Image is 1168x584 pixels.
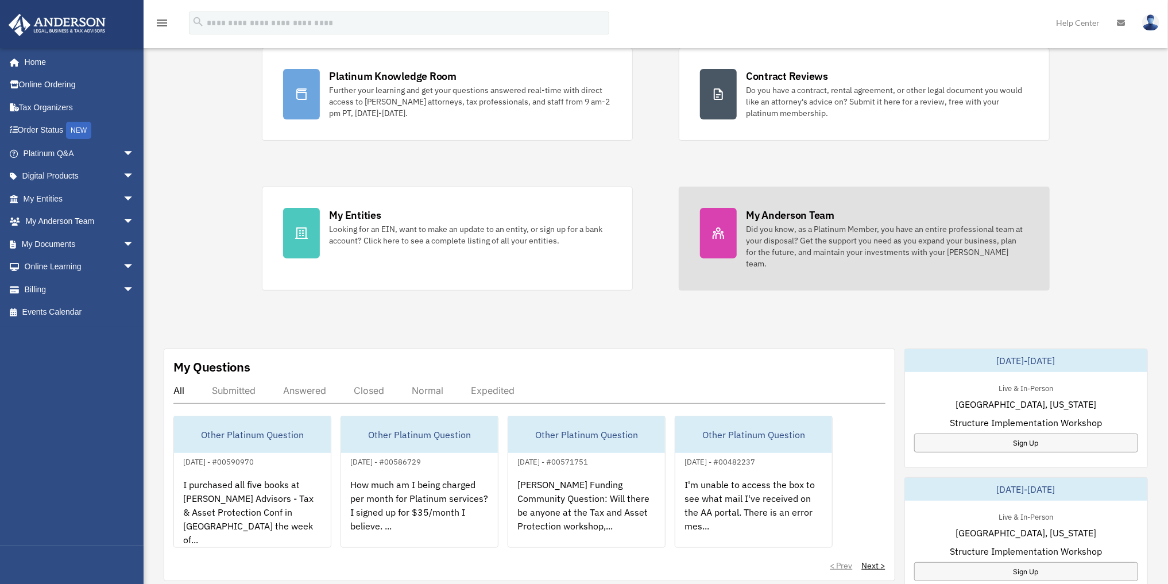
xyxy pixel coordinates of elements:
[675,416,832,453] div: Other Platinum Question
[746,208,834,222] div: My Anderson Team
[862,560,885,571] a: Next >
[123,256,146,279] span: arrow_drop_down
[354,385,384,396] div: Closed
[329,84,612,119] div: Further your learning and get your questions answered real-time with direct access to [PERSON_NAM...
[956,397,1096,411] span: [GEOGRAPHIC_DATA], [US_STATE]
[989,381,1062,393] div: Live & In-Person
[8,74,152,96] a: Online Ordering
[8,210,152,233] a: My Anderson Teamarrow_drop_down
[989,510,1062,522] div: Live & In-Person
[679,187,1050,291] a: My Anderson Team Did you know, as a Platinum Member, you have an entire professional team at your...
[508,416,666,548] a: Other Platinum Question[DATE] - #00571751[PERSON_NAME] Funding Community Question: Will there be ...
[174,416,331,453] div: Other Platinum Question
[1142,14,1159,31] img: User Pic
[341,469,498,558] div: How much am I being charged per month for Platinum services? I signed up for $35/month I believe....
[329,208,381,222] div: My Entities
[173,416,331,548] a: Other Platinum Question[DATE] - #00590970I purchased all five books at [PERSON_NAME] Advisors - T...
[471,385,515,396] div: Expedited
[950,544,1102,558] span: Structure Implementation Workshop
[174,455,263,467] div: [DATE] - #00590970
[950,416,1102,430] span: Structure Implementation Workshop
[123,278,146,301] span: arrow_drop_down
[8,51,146,74] a: Home
[341,416,498,548] a: Other Platinum Question[DATE] - #00586729How much am I being charged per month for Platinum servi...
[914,562,1139,581] a: Sign Up
[262,48,633,141] a: Platinum Knowledge Room Further your learning and get your questions answered real-time with dire...
[173,358,250,376] div: My Questions
[66,122,91,139] div: NEW
[905,478,1148,501] div: [DATE]-[DATE]
[675,416,833,548] a: Other Platinum Question[DATE] - #00482237I'm unable to access the box to see what mail I've recei...
[123,233,146,256] span: arrow_drop_down
[341,416,498,453] div: Other Platinum Question
[123,142,146,165] span: arrow_drop_down
[8,256,152,279] a: Online Learningarrow_drop_down
[174,469,331,558] div: I purchased all five books at [PERSON_NAME] Advisors - Tax & Asset Protection Conf in [GEOGRAPHIC...
[8,278,152,301] a: Billingarrow_drop_down
[173,385,184,396] div: All
[212,385,256,396] div: Submitted
[746,223,1028,269] div: Did you know, as a Platinum Member, you have an entire professional team at your disposal? Get th...
[914,434,1139,452] a: Sign Up
[746,84,1028,119] div: Do you have a contract, rental agreement, or other legal document you would like an attorney's ad...
[956,526,1096,540] span: [GEOGRAPHIC_DATA], [US_STATE]
[123,210,146,234] span: arrow_drop_down
[8,96,152,119] a: Tax Organizers
[329,223,612,246] div: Looking for an EIN, want to make an update to an entity, or sign up for a bank account? Click her...
[8,119,152,142] a: Order StatusNEW
[8,233,152,256] a: My Documentsarrow_drop_down
[905,349,1148,372] div: [DATE]-[DATE]
[262,187,633,291] a: My Entities Looking for an EIN, want to make an update to an entity, or sign up for a bank accoun...
[8,165,152,188] a: Digital Productsarrow_drop_down
[8,301,152,324] a: Events Calendar
[746,69,828,83] div: Contract Reviews
[675,469,832,558] div: I'm unable to access the box to see what mail I've received on the AA portal. There is an error m...
[679,48,1050,141] a: Contract Reviews Do you have a contract, rental agreement, or other legal document you would like...
[8,187,152,210] a: My Entitiesarrow_drop_down
[155,20,169,30] a: menu
[123,187,146,211] span: arrow_drop_down
[508,469,665,558] div: [PERSON_NAME] Funding Community Question: Will there be anyone at the Tax and Asset Protection wo...
[341,455,430,467] div: [DATE] - #00586729
[412,385,443,396] div: Normal
[155,16,169,30] i: menu
[329,69,457,83] div: Platinum Knowledge Room
[8,142,152,165] a: Platinum Q&Aarrow_drop_down
[5,14,109,36] img: Anderson Advisors Platinum Portal
[283,385,326,396] div: Answered
[123,165,146,188] span: arrow_drop_down
[508,455,597,467] div: [DATE] - #00571751
[192,16,204,28] i: search
[508,416,665,453] div: Other Platinum Question
[675,455,764,467] div: [DATE] - #00482237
